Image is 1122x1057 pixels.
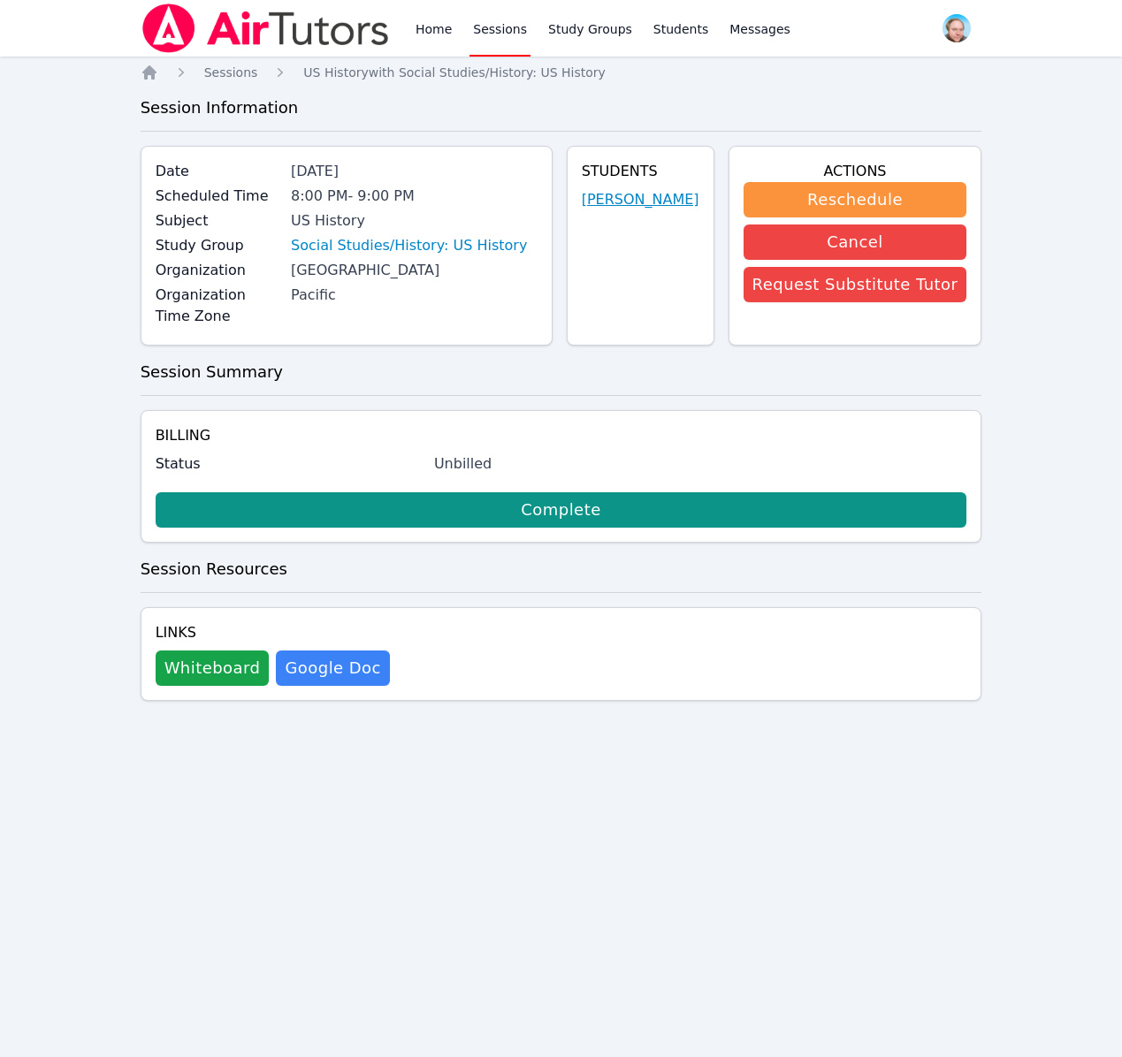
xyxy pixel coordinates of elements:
h4: Billing [156,425,967,446]
label: Subject [156,210,280,232]
label: Scheduled Time [156,186,280,207]
span: US History with Social Studies/History: US History [303,65,606,80]
h4: Students [582,161,699,182]
span: Sessions [204,65,258,80]
h3: Session Resources [141,557,982,582]
label: Status [156,453,424,475]
h3: Session Summary [141,360,982,384]
img: Air Tutors [141,4,391,53]
a: [PERSON_NAME] [582,189,699,210]
label: Organization [156,260,280,281]
label: Date [156,161,280,182]
div: [DATE] [291,161,538,182]
button: Cancel [744,224,967,260]
a: US Historywith Social Studies/History: US History [303,64,606,81]
div: 8:00 PM - 9:00 PM [291,186,538,207]
div: [GEOGRAPHIC_DATA] [291,260,538,281]
a: Social Studies/History: US History [291,235,527,256]
label: Organization Time Zone [156,285,280,327]
button: Reschedule [744,182,967,217]
a: Sessions [204,64,258,81]
a: Google Doc [276,650,389,686]
nav: Breadcrumb [141,64,982,81]
button: Whiteboard [156,650,270,686]
button: Request Substitute Tutor [744,267,967,302]
label: Study Group [156,235,280,256]
h3: Session Information [141,95,982,120]
div: US History [291,210,538,232]
h4: Actions [744,161,967,182]
span: Messages [729,20,790,38]
div: Unbilled [434,453,967,475]
div: Pacific [291,285,538,306]
h4: Links [156,622,390,643]
a: Complete [156,492,967,528]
